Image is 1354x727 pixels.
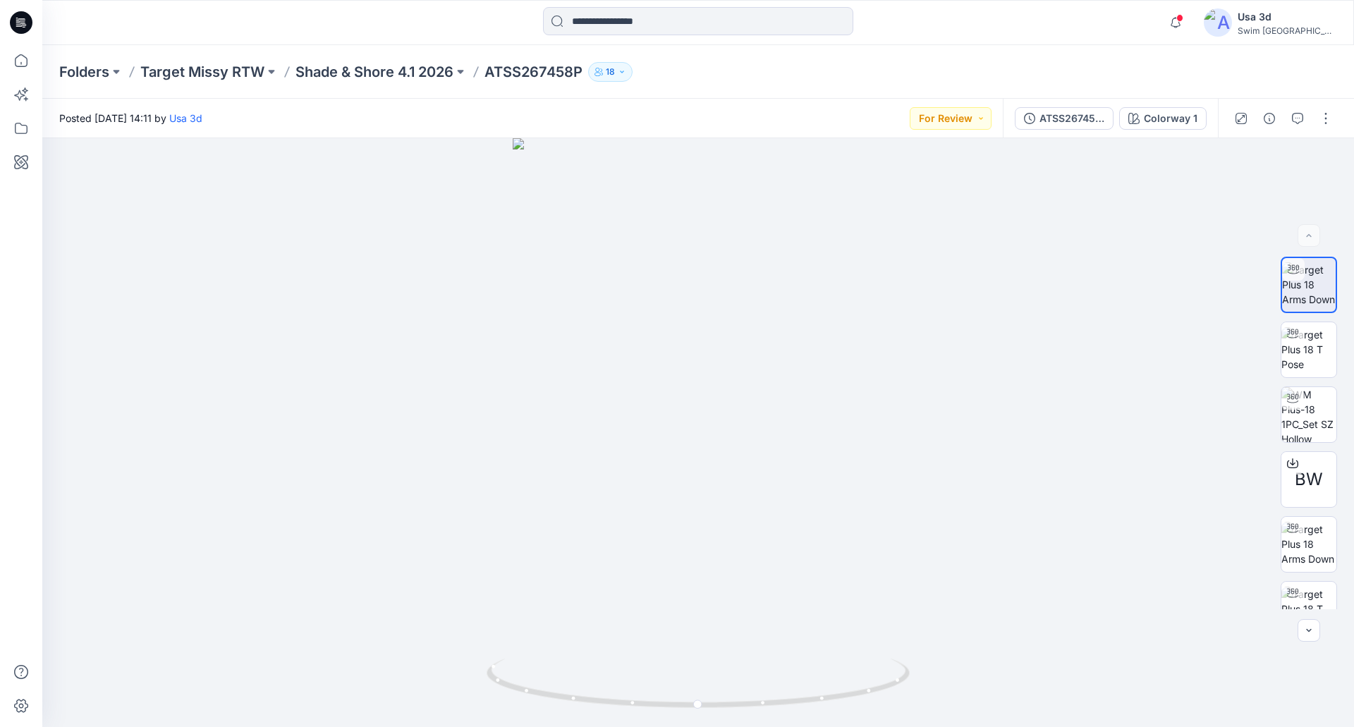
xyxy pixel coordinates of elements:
[1015,107,1114,130] button: ATSS267458P (1)
[1039,111,1104,126] div: ATSS267458P (1)
[140,62,264,82] a: Target Missy RTW
[1238,8,1336,25] div: Usa 3d
[59,111,202,126] span: Posted [DATE] 14:11 by
[606,64,615,80] p: 18
[1281,327,1336,372] img: Target Plus 18 T Pose
[1281,522,1336,566] img: Target Plus 18 Arms Down
[1238,25,1336,36] div: Swim [GEOGRAPHIC_DATA]
[1282,262,1336,307] img: Target Plus 18 Arms Down
[1119,107,1207,130] button: Colorway 1
[1258,107,1281,130] button: Details
[1144,111,1197,126] div: Colorway 1
[1281,387,1336,442] img: WM Plus-18 1PC_Set SZ Hollow
[1295,467,1323,492] span: BW
[59,62,109,82] a: Folders
[484,62,583,82] p: ATSS267458P
[295,62,453,82] a: Shade & Shore 4.1 2026
[1204,8,1232,37] img: avatar
[1281,587,1336,631] img: Target Plus 18 T Pose
[169,112,202,124] a: Usa 3d
[588,62,633,82] button: 18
